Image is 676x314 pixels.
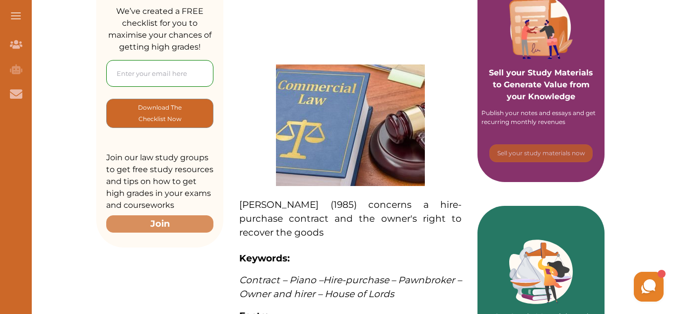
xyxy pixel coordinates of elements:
[489,144,593,162] button: [object Object]
[106,215,213,233] button: Join
[438,269,666,304] iframe: HelpCrunch
[127,102,193,125] p: Download The Checklist Now
[323,274,389,286] span: Hire-purchase
[239,274,323,286] span: Contract – Piano –
[239,252,290,264] strong: Keywords:
[481,109,601,126] div: Publish your notes and essays and get recurring monthly revenues
[239,199,462,238] span: [PERSON_NAME] (1985) concerns a hire-purchase contract and the owner's right to recover the goods
[106,99,213,128] button: [object Object]
[487,39,595,103] p: Sell your Study Materials to Generate Value from your Knowledge
[106,60,213,87] input: Enter your email here
[509,240,573,304] img: Green card image
[497,149,585,158] p: Sell your study materials now
[276,64,425,186] img: Commercial-and-Agency-Law-feature-300x245.jpg
[106,152,213,211] p: Join our law study groups to get free study resources and tips on how to get high grades in your ...
[108,6,211,52] span: We’ve created a FREE checklist for you to maximise your chances of getting high grades!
